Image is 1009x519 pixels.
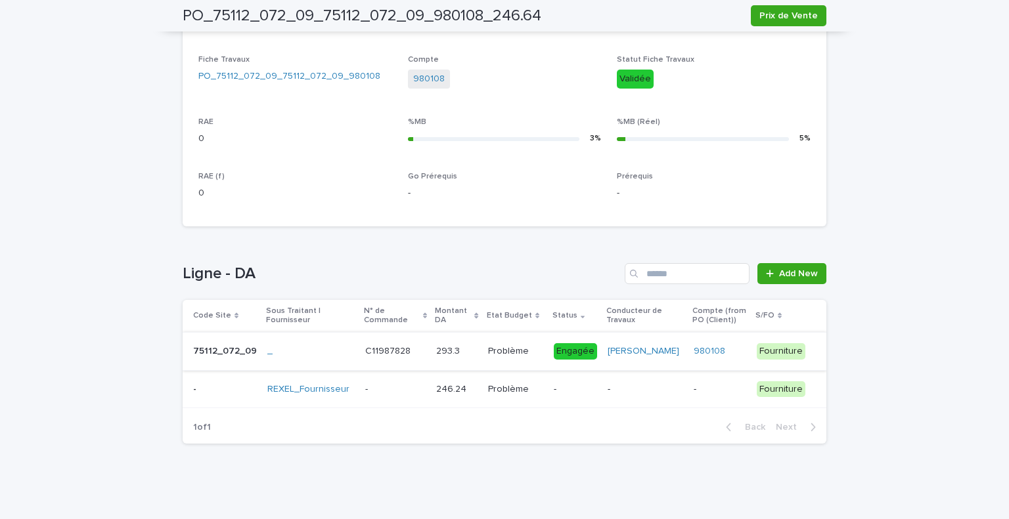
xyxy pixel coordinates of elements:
[737,423,765,432] span: Back
[715,421,771,433] button: Back
[198,186,392,200] p: 0
[408,118,426,126] span: %MB
[751,5,826,26] button: Prix de Vente
[183,370,826,408] tr: -- REXEL_Fournisseur -- 246.24246.24 ProblèmeProblème ---Fourniture
[267,384,349,395] a: REXEL_Fournisseur
[198,70,380,83] a: PO_75112_072_09_75112_072_09_980108
[436,343,462,357] p: 293.3
[608,346,679,357] a: [PERSON_NAME]
[198,118,213,126] span: RAE
[364,304,420,328] p: N° de Commande
[608,384,683,395] p: -
[408,186,602,200] p: -
[776,423,805,432] span: Next
[694,384,746,395] p: -
[606,304,684,328] p: Conducteur de Travaux
[771,421,826,433] button: Next
[757,343,805,360] div: Fourniture
[755,308,774,323] p: S/FO
[617,56,694,64] span: Statut Fiche Travaux
[198,132,392,146] p: 0
[198,56,250,64] span: Fiche Travaux
[183,411,221,444] p: 1 of 1
[617,70,654,89] div: Validée
[757,381,805,398] div: Fourniture
[552,308,577,323] p: Status
[365,381,370,395] p: -
[617,118,660,126] span: %MB (Réel)
[408,56,439,64] span: Compte
[757,263,826,284] a: Add New
[779,269,818,278] span: Add New
[488,381,531,395] p: Problème
[365,343,413,357] p: C11987828
[183,332,826,370] tr: 75112_072_0975112_072_09 _ C11987828C11987828 293.3293.3 ProblèmeProblème Engagée[PERSON_NAME] 98...
[266,304,356,328] p: Sous Traitant | Fournisseur
[488,343,531,357] p: Problème
[617,173,653,180] span: Prérequis
[590,132,601,146] div: 3 %
[413,72,445,86] a: 980108
[694,346,725,357] a: 980108
[183,7,541,26] h2: PO_75112_072_09_75112_072_09_980108_246.64
[408,173,457,180] span: Go Prérequis
[183,264,619,283] h1: Ligne - DA
[554,384,597,395] p: -
[193,343,259,357] p: 75112_072_09
[617,186,811,200] p: -
[625,263,750,284] input: Search
[692,304,748,328] p: Compte (from PO (Client))
[267,346,273,357] a: _
[193,308,231,323] p: Code Site
[436,381,469,395] p: 246.24
[759,9,818,22] span: Prix de Vente
[198,173,225,180] span: RAE (f)
[435,304,471,328] p: Montant DA
[799,132,811,146] div: 5 %
[487,308,532,323] p: Etat Budget
[554,343,597,360] div: Engagée
[193,381,199,395] p: -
